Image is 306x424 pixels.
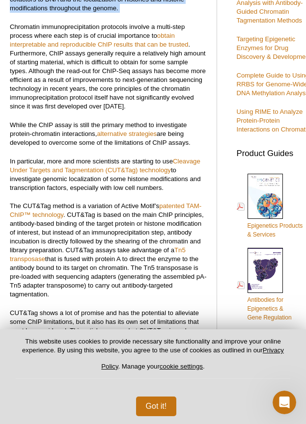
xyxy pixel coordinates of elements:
[10,309,207,344] p: CUT&Tag shows a lot of promise and has the potential to alleviate some ChIP limitations, but it a...
[136,397,177,416] button: Got it!
[248,296,292,321] span: Antibodies for Epigenetics & Gene Regulation
[97,130,157,137] a: alternative strategies
[248,248,283,293] img: Abs_epi_2015_cover_web_70x200
[16,337,290,379] p: This website uses cookies to provide necessary site functionality and improve your online experie...
[10,157,207,192] p: In particular, more and more scientists are starting to use to investigate genomic localization o...
[160,363,203,370] button: cookie settings
[10,202,207,299] p: The CUT&Tag method is a variation of Active Motif’s . CUT&Tag is based on the main ChIP principle...
[101,346,284,370] a: Privacy Policy
[10,23,207,111] p: Chromatin immunoprecipitation protocols involve a multi-step process where each step is of crucia...
[10,158,200,174] a: Cleavage Under Targets and Tagmentation (CUT&Tag) technology
[10,121,207,147] p: While the ChIP assay is still the primary method to investigate protein-chromatin interactions, a...
[273,391,296,414] iframe: Intercom live chat
[237,247,292,323] a: Antibodies forEpigenetics &Gene Regulation
[248,222,303,238] span: Epigenetics Products & Services
[237,173,303,240] a: Epigenetics Products& Services
[248,174,283,219] img: Epi_brochure_140604_cover_web_70x200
